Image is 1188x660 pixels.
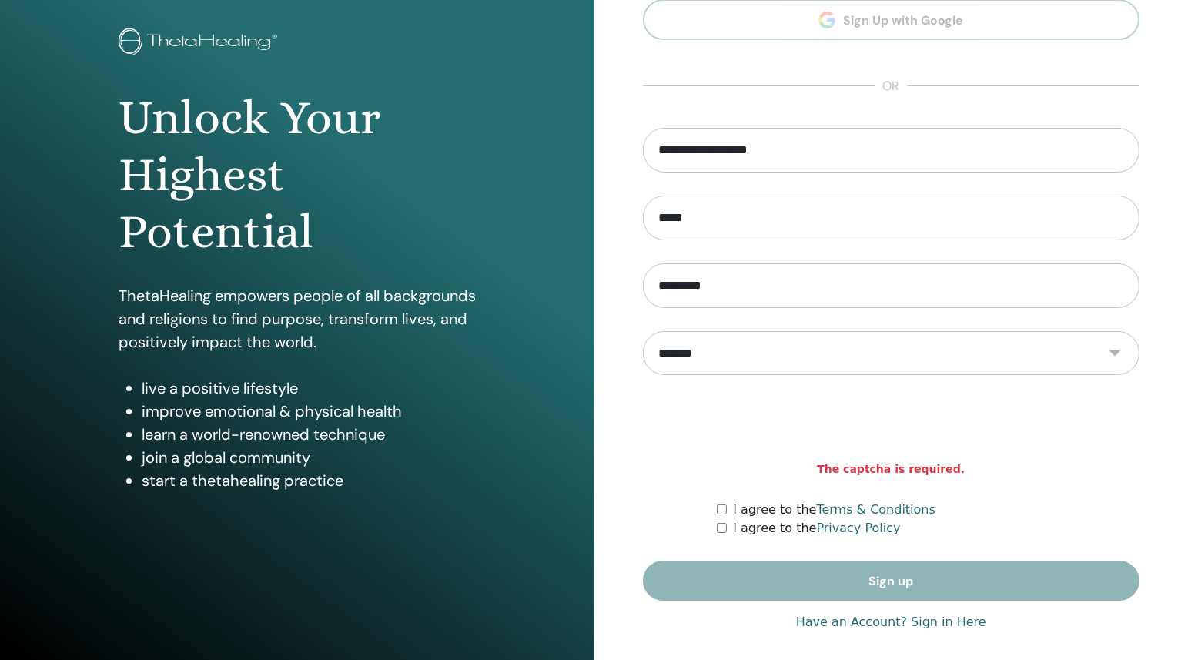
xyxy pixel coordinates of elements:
h1: Unlock Your Highest Potential [119,89,476,261]
label: I agree to the [733,519,900,538]
li: live a positive lifestyle [142,377,476,400]
label: I agree to the [733,501,935,519]
li: improve emotional & physical health [142,400,476,423]
li: start a thetahealing practice [142,469,476,492]
iframe: reCAPTCHA [774,398,1008,458]
a: Terms & Conditions [816,502,935,517]
a: Privacy Policy [816,521,900,535]
li: join a global community [142,446,476,469]
strong: The captcha is required. [817,461,965,477]
span: or [875,77,907,95]
p: ThetaHealing empowers people of all backgrounds and religions to find purpose, transform lives, a... [119,284,476,353]
li: learn a world-renowned technique [142,423,476,446]
a: Have an Account? Sign in Here [796,613,986,632]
